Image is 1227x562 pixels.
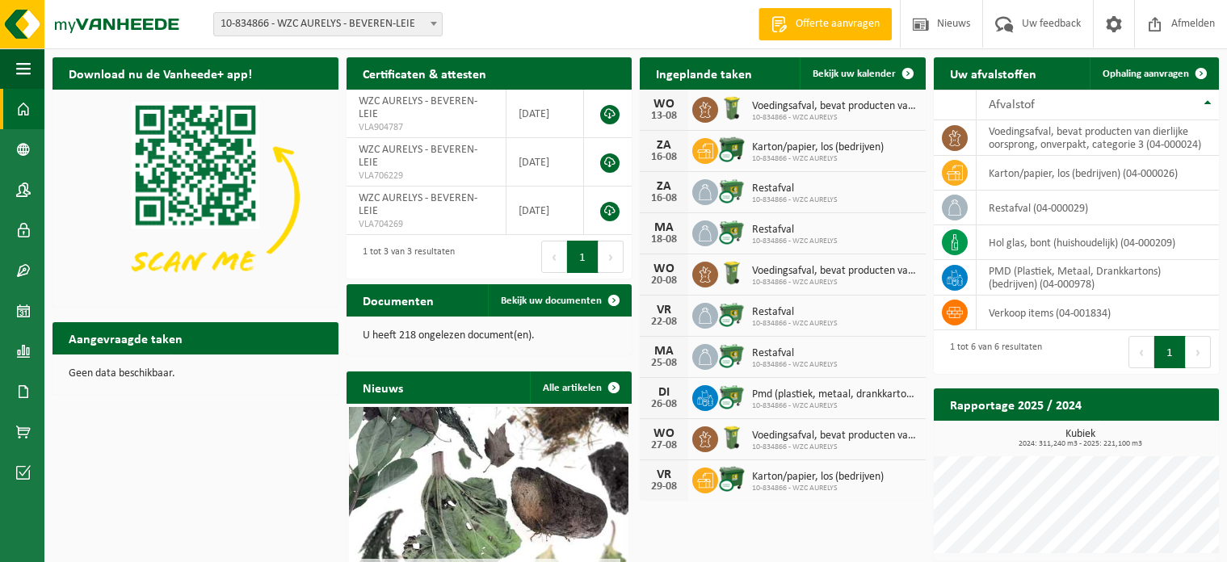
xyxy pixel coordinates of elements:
button: 1 [1154,336,1186,368]
div: 29-08 [648,481,680,493]
h3: Kubiek [942,429,1220,448]
span: Restafval [752,182,838,195]
span: 10-834866 - WZC AURELYS [752,319,838,329]
a: Alle artikelen [530,371,630,404]
span: Restafval [752,347,838,360]
h2: Uw afvalstoffen [934,57,1053,89]
span: VLA706229 [359,170,494,182]
a: Offerte aanvragen [758,8,892,40]
div: DI [648,386,680,399]
td: PMD (Plastiek, Metaal, Drankkartons) (bedrijven) (04-000978) [977,260,1220,296]
h2: Aangevraagde taken [53,322,199,354]
h2: Nieuws [347,371,419,403]
span: Karton/papier, los (bedrijven) [752,141,884,154]
button: 1 [567,241,599,273]
div: 27-08 [648,440,680,451]
span: Karton/papier, los (bedrijven) [752,471,884,484]
div: 20-08 [648,275,680,287]
div: VR [648,304,680,317]
span: Voedingsafval, bevat producten van dierlijke oorsprong, onverpakt, categorie 3 [752,100,918,113]
span: 10-834866 - WZC AURELYS [752,113,918,123]
span: 10-834866 - WZC AURELYS - BEVEREN-LEIE [214,13,442,36]
div: 22-08 [648,317,680,328]
img: Download de VHEPlus App [53,90,338,304]
h2: Download nu de Vanheede+ app! [53,57,268,89]
span: WZC AURELYS - BEVEREN-LEIE [359,95,477,120]
td: verkoop items (04-001834) [977,296,1220,330]
div: 1 tot 3 van 3 resultaten [355,239,455,275]
div: 26-08 [648,399,680,410]
td: restafval (04-000029) [977,191,1220,225]
span: Restafval [752,224,838,237]
a: Bekijk rapportage [1099,420,1217,452]
div: 16-08 [648,193,680,204]
img: WB-0660-CU [718,342,746,369]
span: Afvalstof [989,99,1035,111]
span: 10-834866 - WZC AURELYS [752,484,884,493]
h2: Documenten [347,284,450,316]
div: 25-08 [648,358,680,369]
img: WB-0140-HPE-GN-50 [718,94,746,122]
span: Voedingsafval, bevat producten van dierlijke oorsprong, onverpakt, categorie 3 [752,265,918,278]
div: WO [648,262,680,275]
button: Previous [541,241,567,273]
img: WB-0660-CU [718,383,746,410]
span: 10-834866 - WZC AURELYS [752,154,884,164]
h2: Rapportage 2025 / 2024 [934,388,1098,420]
button: Next [599,241,624,273]
img: WB-0660-CU [718,218,746,245]
div: ZA [648,139,680,152]
img: WB-0660-CU [718,177,746,204]
img: WB-1100-CU [718,465,746,493]
span: 10-834866 - WZC AURELYS [752,401,918,411]
img: WB-0140-HPE-GN-50 [718,259,746,287]
span: VLA704269 [359,218,494,231]
div: WO [648,98,680,111]
div: VR [648,468,680,481]
span: VLA904787 [359,121,494,134]
div: MA [648,345,680,358]
span: Ophaling aanvragen [1103,69,1189,79]
span: Bekijk uw kalender [813,69,896,79]
img: WB-0660-CU [718,300,746,328]
span: 2024: 311,240 m3 - 2025: 221,100 m3 [942,440,1220,448]
p: U heeft 218 ongelezen document(en). [363,330,616,342]
div: ZA [648,180,680,193]
span: 10-834866 - WZC AURELYS [752,442,918,452]
div: 16-08 [648,152,680,163]
td: [DATE] [506,138,584,187]
h2: Ingeplande taken [640,57,768,89]
div: 1 tot 6 van 6 resultaten [942,334,1042,370]
td: [DATE] [506,187,584,235]
a: Bekijk uw documenten [488,284,630,317]
button: Previous [1128,336,1154,368]
div: WO [648,427,680,440]
div: 13-08 [648,111,680,122]
span: Voedingsafval, bevat producten van dierlijke oorsprong, onverpakt, categorie 3 [752,430,918,442]
td: karton/papier, los (bedrijven) (04-000026) [977,156,1220,191]
a: Ophaling aanvragen [1090,57,1217,90]
span: 10-834866 - WZC AURELYS - BEVEREN-LEIE [213,12,443,36]
td: hol glas, bont (huishoudelijk) (04-000209) [977,225,1220,260]
span: Restafval [752,306,838,319]
span: Bekijk uw documenten [501,296,602,306]
span: 10-834866 - WZC AURELYS [752,278,918,287]
span: WZC AURELYS - BEVEREN-LEIE [359,144,477,169]
div: MA [648,221,680,234]
span: 10-834866 - WZC AURELYS [752,360,838,370]
span: Offerte aanvragen [792,16,884,32]
td: [DATE] [506,90,584,138]
td: voedingsafval, bevat producten van dierlijke oorsprong, onverpakt, categorie 3 (04-000024) [977,120,1220,156]
button: Next [1186,336,1211,368]
span: 10-834866 - WZC AURELYS [752,195,838,205]
span: 10-834866 - WZC AURELYS [752,237,838,246]
h2: Certificaten & attesten [347,57,502,89]
span: Pmd (plastiek, metaal, drankkartons) (bedrijven) [752,388,918,401]
p: Geen data beschikbaar. [69,368,322,380]
a: Bekijk uw kalender [800,57,924,90]
img: WB-1100-CU [718,136,746,163]
span: WZC AURELYS - BEVEREN-LEIE [359,192,477,217]
img: WB-0140-HPE-GN-50 [718,424,746,451]
div: 18-08 [648,234,680,245]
